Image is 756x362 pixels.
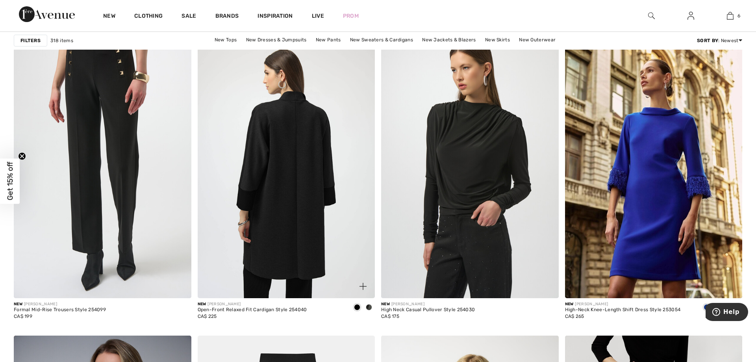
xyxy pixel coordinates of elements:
span: CA$ 199 [14,314,32,319]
div: Open-Front Relaxed Fit Cardigan Style 254040 [198,307,307,313]
div: High Neck Casual Pullover Style 254030 [381,307,475,313]
img: High Neck Casual Pullover Style 254030. Black [381,32,559,298]
strong: Filters [20,37,41,44]
span: New [565,302,574,306]
a: 6 [711,11,749,20]
span: Get 15% off [6,162,15,200]
a: New Outerwear [515,35,560,45]
img: My Info [687,11,694,20]
div: [PERSON_NAME] [565,301,681,307]
img: 1ère Avenue [19,6,75,22]
div: High-Neck Knee-Length Shift Dress Style 253054 [565,307,681,313]
span: 6 [737,12,740,19]
div: Black/Black [351,301,363,314]
div: Formal Mid-Rise Trousers Style 254099 [14,307,106,313]
a: Prom [343,12,359,20]
a: New [103,13,115,21]
iframe: Opens a widget where you can find more information [706,303,748,323]
a: New Pants [312,35,345,45]
a: New Dresses & Jumpsuits [242,35,311,45]
img: plus_v2.svg [359,283,367,290]
a: Brands [215,13,239,21]
a: Clothing [134,13,163,21]
img: My Bag [727,11,734,20]
a: New Tops [211,35,241,45]
a: Open-Front Relaxed Fit Cardigan Style 254040. Black/Black [198,32,375,298]
button: Close teaser [18,152,26,160]
img: Formal Mid-Rise Trousers Style 254099. Black [14,32,191,298]
span: CA$ 225 [198,314,217,319]
span: Inspiration [258,13,293,21]
span: New [198,302,206,306]
span: New [14,302,22,306]
span: New [381,302,390,306]
strong: Sort By [697,38,718,43]
span: CA$ 265 [565,314,584,319]
div: Grey melange/black [363,301,375,314]
div: [PERSON_NAME] [198,301,307,307]
a: New Sweaters & Cardigans [346,35,417,45]
a: New Jackets & Blazers [418,35,480,45]
span: 318 items [50,37,73,44]
a: Sign In [681,11,700,21]
div: [PERSON_NAME] [381,301,475,307]
div: Black [713,301,724,314]
a: New Skirts [481,35,514,45]
a: Sale [182,13,196,21]
span: CA$ 175 [381,314,399,319]
img: search the website [648,11,655,20]
img: High-Neck Knee-Length Shift Dress Style 253054. Midnight Blue [565,32,743,298]
a: Live [312,12,324,20]
div: [PERSON_NAME] [14,301,106,307]
div: : Newest [697,37,742,44]
div: Royal Sapphire 163 [701,301,713,314]
div: Mocha [724,301,736,314]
